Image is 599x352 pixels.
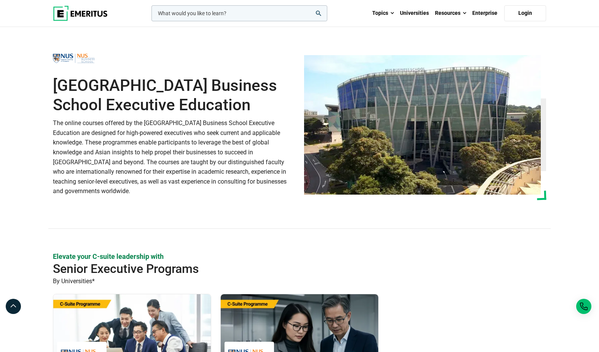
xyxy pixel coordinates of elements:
a: Login [504,5,546,21]
p: The online courses offered by the [GEOGRAPHIC_DATA] Business School Executive Education are desig... [53,118,295,196]
img: National University of Singapore Business School Executive Education [53,50,95,67]
img: National University of Singapore Business School Executive Education [304,55,541,195]
p: By Universities* [53,276,546,286]
h2: Senior Executive Programs [53,261,497,276]
p: Elevate your C-suite leadership with [53,252,546,261]
input: woocommerce-product-search-field-0 [151,5,327,21]
h1: [GEOGRAPHIC_DATA] Business School Executive Education [53,76,295,114]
